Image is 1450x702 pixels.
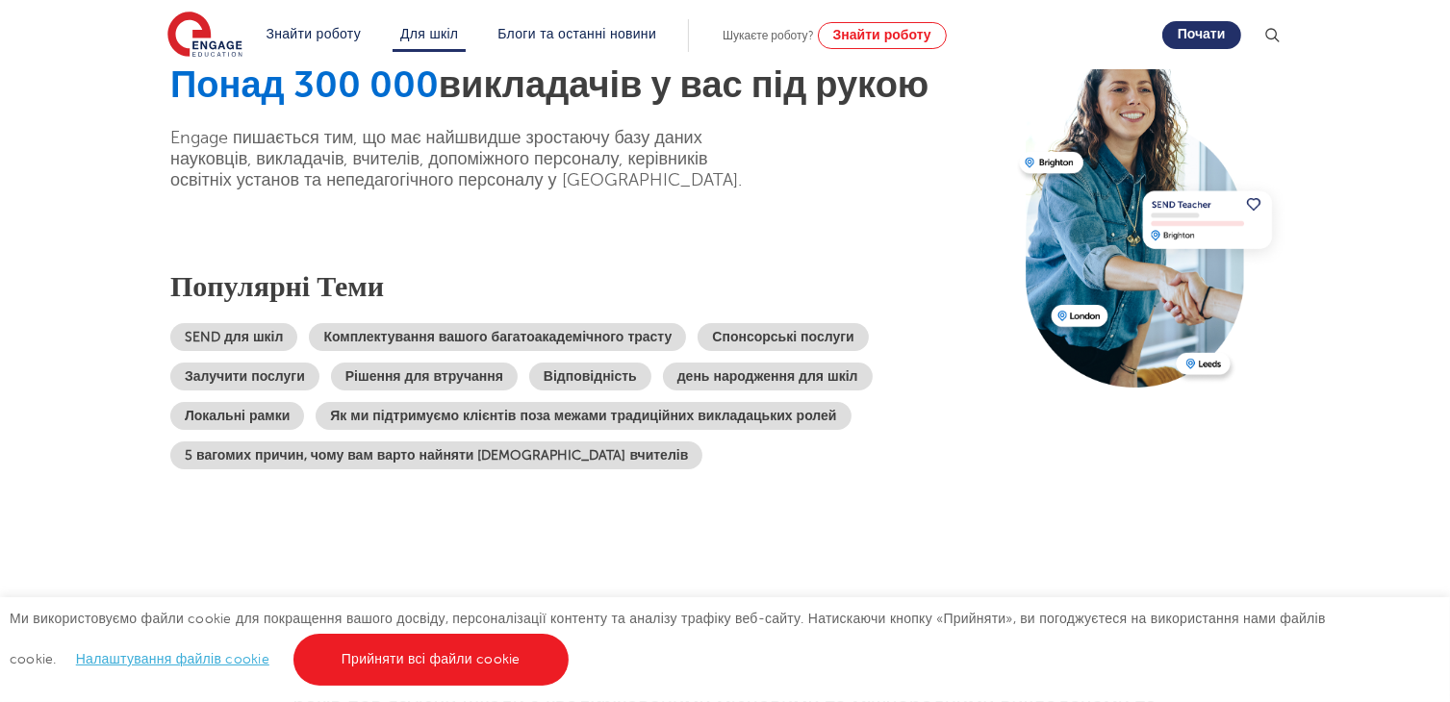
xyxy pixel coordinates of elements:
a: день народження для шкіл [663,363,873,390]
font: 5 вагомих причин, чому вам варто найняти [DEMOGRAPHIC_DATA] вчителів [185,448,688,463]
font: Engage пишається тим, що має найшвидше зростаючу базу даних науковців, викладачів, вчителів, допо... [170,128,742,189]
font: Ми використовуємо файли cookie для покращення вашого досвіду, персоналізації контенту та аналізу ... [10,612,1326,667]
a: Рішення для втручання [331,363,518,390]
font: Прийняти всі файли cookie [342,652,521,666]
font: Шукаєте роботу? [723,29,814,42]
a: 5 вагомих причин, чому вам варто найняти [DEMOGRAPHIC_DATA] вчителів [170,441,702,469]
a: Знайти роботу [267,27,362,41]
img: Залучення освіти [167,12,242,60]
font: Комплектування вашого багатоакадемічного трасту [323,330,672,344]
a: Відповідність [529,363,651,390]
a: Почати [1162,21,1241,49]
a: SEND для шкіл [170,323,297,351]
a: Комплектування вашого багатоакадемічного трасту [309,323,686,351]
a: Знайти роботу [818,22,947,49]
font: SEND для шкіл [185,330,283,344]
a: Прийняти всі файли cookie [293,634,569,686]
a: Налаштування файлів cookie [76,652,269,666]
font: Понад 300 000 [170,64,439,106]
a: Залучити послуги [170,363,319,390]
a: Для шкіл [400,27,458,41]
font: Залучити послуги [185,369,305,384]
font: Локальні рамки [185,409,290,423]
a: Як ми підтримуємо клієнтів поза межами традиційних викладацьких ролей [316,402,851,430]
a: Локальні рамки [170,402,304,430]
a: Блоги та останні новини [497,27,656,41]
font: Знайти роботу [833,28,931,42]
font: Почати [1178,28,1226,42]
font: Популярні теми [170,270,384,303]
a: Спонсорські послуги [698,323,868,351]
font: день народження для шкіл [677,369,858,384]
font: Чим ми відрізняємося від інших рекрутингових агентств? [315,594,1136,627]
font: Як ми підтримуємо клієнтів поза межами традиційних викладацьких ролей [330,409,836,423]
font: Відповідність [544,369,637,384]
font: Рішення для втручання [345,369,503,384]
font: викладачів у вас під рукою [439,64,929,106]
font: Спонсорські послуги [712,330,853,344]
